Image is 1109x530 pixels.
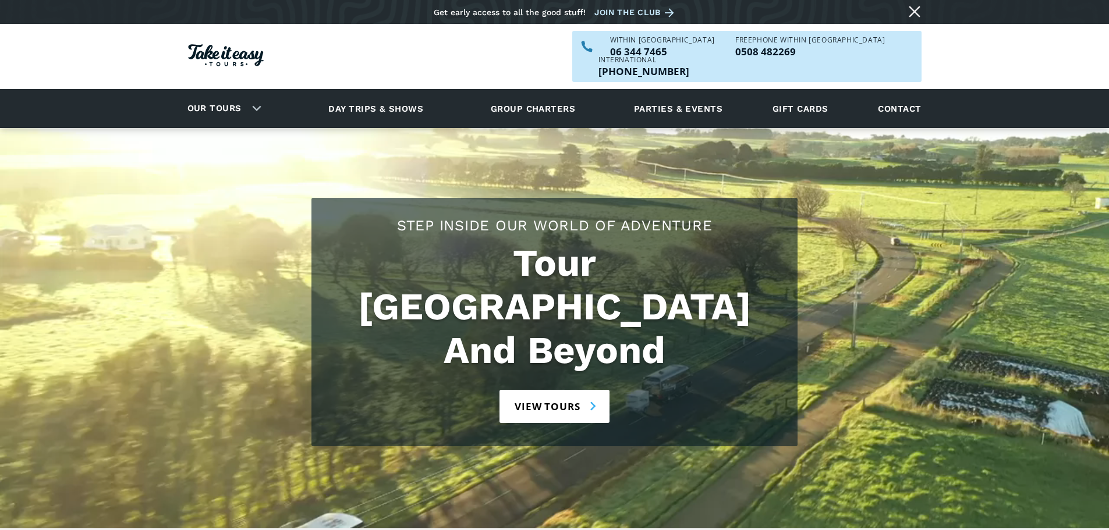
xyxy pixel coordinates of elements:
h2: Step Inside Our World Of Adventure [323,215,786,236]
a: Group charters [476,93,590,125]
a: Call us freephone within NZ on 0508482269 [735,47,885,56]
div: International [598,56,689,63]
a: Day trips & shows [314,93,438,125]
a: Gift cards [767,93,834,125]
a: Our tours [179,95,250,122]
h1: Tour [GEOGRAPHIC_DATA] And Beyond [323,241,786,372]
img: Take it easy Tours logo [188,44,264,66]
a: Contact [872,93,927,125]
div: Freephone WITHIN [GEOGRAPHIC_DATA] [735,37,885,44]
a: Homepage [188,38,264,75]
div: Get early access to all the good stuff! [434,8,586,17]
p: 0508 482269 [735,47,885,56]
div: WITHIN [GEOGRAPHIC_DATA] [610,37,715,44]
a: Parties & events [628,93,728,125]
a: Call us outside of NZ on +6463447465 [598,66,689,76]
p: [PHONE_NUMBER] [598,66,689,76]
a: Close message [905,2,924,21]
div: Our tours [173,93,271,125]
a: Join the club [594,5,678,20]
a: Call us within NZ on 063447465 [610,47,715,56]
p: 06 344 7465 [610,47,715,56]
a: View tours [499,390,610,423]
